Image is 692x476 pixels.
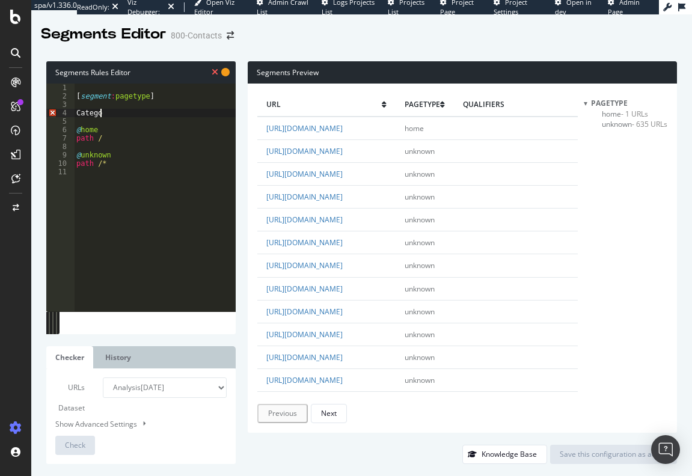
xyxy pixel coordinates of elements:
[266,284,343,294] a: [URL][DOMAIN_NAME]
[405,307,435,317] span: unknown
[405,284,435,294] span: unknown
[405,146,435,156] span: unknown
[591,98,628,108] span: pagetype
[266,123,343,133] a: [URL][DOMAIN_NAME]
[321,408,337,418] div: Next
[266,260,343,270] a: [URL][DOMAIN_NAME]
[405,237,435,248] span: unknown
[405,169,435,179] span: unknown
[602,109,648,119] span: Click to filter pagetype on home
[65,440,85,450] span: Check
[41,24,166,44] div: Segments Editor
[46,84,75,92] div: 1
[560,449,667,459] div: Save this configuration as active
[46,92,75,100] div: 2
[77,2,109,12] div: ReadOnly:
[268,408,297,418] div: Previous
[46,100,75,109] div: 3
[462,445,547,464] button: Knowledge Base
[266,375,343,385] a: [URL][DOMAIN_NAME]
[46,346,93,368] a: Checker
[405,99,440,109] span: pagetype
[651,435,680,464] div: Open Intercom Messenger
[46,168,75,176] div: 11
[46,151,75,159] div: 9
[462,449,547,459] a: Knowledge Base
[405,329,435,340] span: unknown
[46,134,75,142] div: 7
[266,307,343,317] a: [URL][DOMAIN_NAME]
[463,99,578,109] span: qualifiers
[46,61,236,84] div: Segments Rules Editor
[55,436,95,455] button: Check
[248,61,677,84] div: Segments Preview
[632,119,667,129] span: - 635 URLs
[46,126,75,134] div: 6
[46,109,57,117] span: Error, read annotations row 4
[405,260,435,270] span: unknown
[46,159,75,168] div: 10
[482,449,537,459] div: Knowledge Base
[257,404,308,423] button: Previous
[405,123,424,133] span: home
[212,66,218,78] span: Syntax is invalid
[266,99,382,109] span: url
[171,29,222,41] div: 800-Contacts
[311,404,347,423] button: Next
[405,352,435,362] span: unknown
[46,117,75,126] div: 5
[46,109,75,117] div: 4
[227,31,234,40] div: arrow-right-arrow-left
[602,119,667,129] span: Click to filter pagetype on unknown
[405,375,435,385] span: unknown
[405,192,435,202] span: unknown
[266,146,343,156] a: [URL][DOMAIN_NAME]
[221,66,230,78] span: You have unsaved modifications
[621,109,648,119] span: - 1 URLs
[550,445,677,464] button: Save this configuration as active
[46,418,218,430] div: Show Advanced Settings
[46,377,94,418] label: URLs Dataset
[266,352,343,362] a: [URL][DOMAIN_NAME]
[266,215,343,225] a: [URL][DOMAIN_NAME]
[405,215,435,225] span: unknown
[46,142,75,151] div: 8
[266,329,343,340] a: [URL][DOMAIN_NAME]
[266,169,343,179] a: [URL][DOMAIN_NAME]
[266,192,343,202] a: [URL][DOMAIN_NAME]
[96,346,140,368] a: History
[266,237,343,248] a: [URL][DOMAIN_NAME]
